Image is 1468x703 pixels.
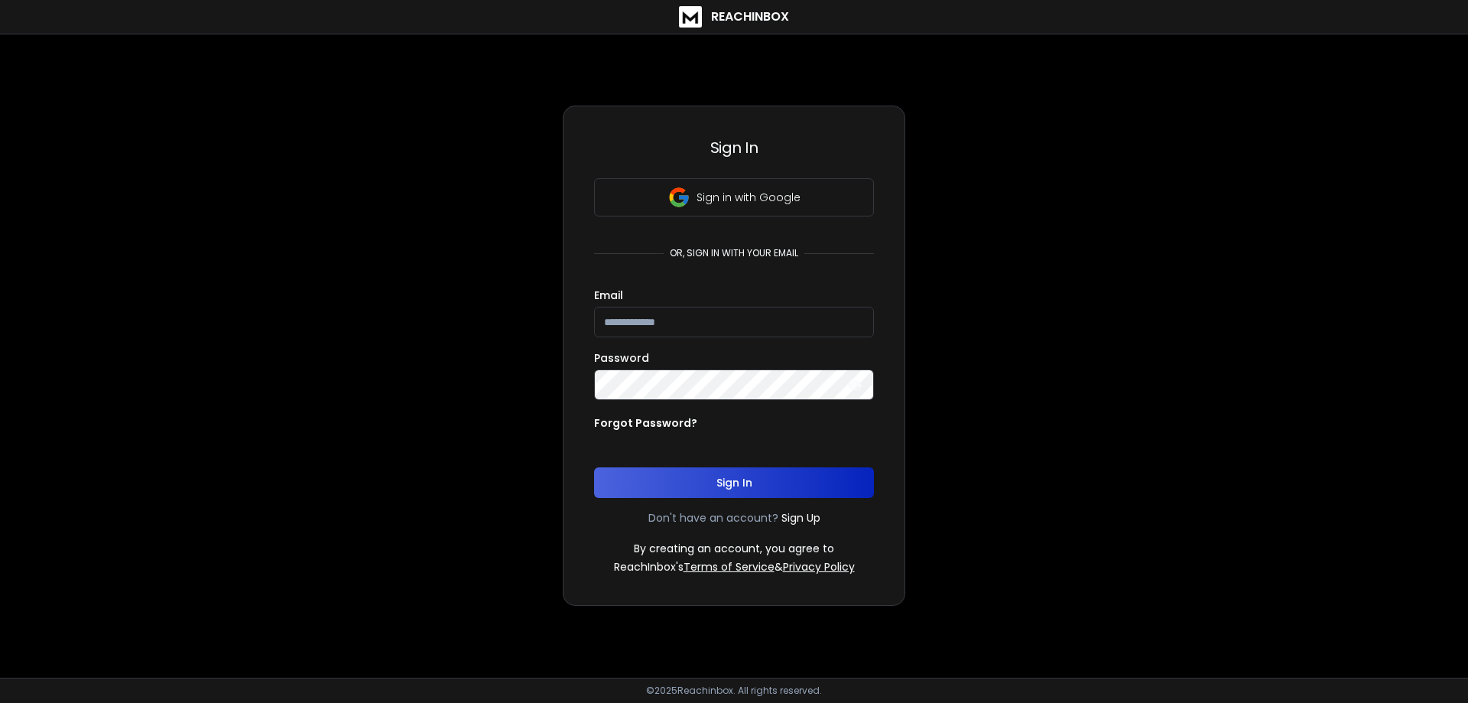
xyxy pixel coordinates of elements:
[664,247,804,259] p: or, sign in with your email
[634,541,834,556] p: By creating an account, you agree to
[697,190,801,205] p: Sign in with Google
[679,6,789,28] a: ReachInbox
[684,559,775,574] a: Terms of Service
[594,467,874,498] button: Sign In
[711,8,789,26] h1: ReachInbox
[646,685,822,697] p: © 2025 Reachinbox. All rights reserved.
[594,137,874,158] h3: Sign In
[648,510,778,526] p: Don't have an account?
[781,510,820,526] a: Sign Up
[679,6,702,28] img: logo
[594,290,623,301] label: Email
[614,559,855,574] p: ReachInbox's &
[594,353,649,363] label: Password
[594,178,874,216] button: Sign in with Google
[594,415,697,431] p: Forgot Password?
[783,559,855,574] a: Privacy Policy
